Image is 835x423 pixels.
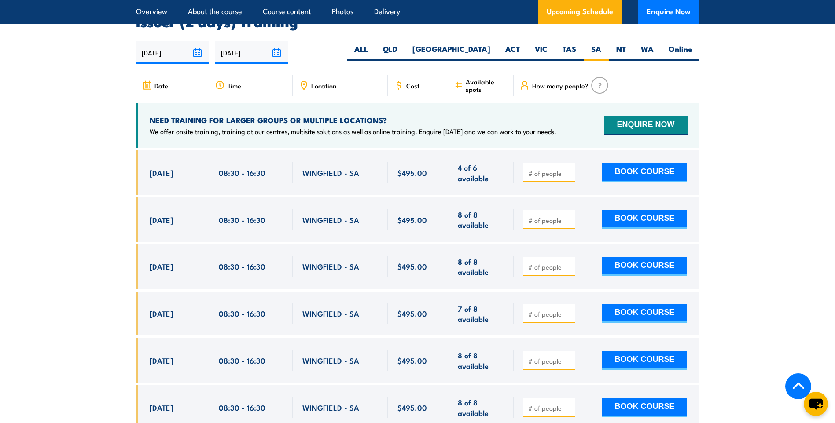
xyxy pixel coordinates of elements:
button: BOOK COURSE [602,398,687,417]
span: 7 of 8 available [458,303,504,324]
span: 08:30 - 16:30 [219,355,265,365]
span: WINGFIELD - SA [302,402,359,412]
span: WINGFIELD - SA [302,355,359,365]
span: Time [228,82,241,89]
span: $495.00 [397,168,427,178]
span: 8 of 8 available [458,209,504,230]
button: BOOK COURSE [602,210,687,229]
button: ENQUIRE NOW [604,116,687,135]
input: # of people [528,169,572,178]
label: Online [661,44,699,61]
span: WINGFIELD - SA [302,261,359,271]
span: 08:30 - 16:30 [219,261,265,271]
span: 08:30 - 16:30 [219,402,265,412]
span: 8 of 8 available [458,256,504,277]
span: Date [154,82,168,89]
span: [DATE] [150,355,173,365]
h2: UPCOMING SCHEDULE FOR - "Confined Space Entry with Gas Testing & Permit Issuer (2 days) Training" [136,3,699,27]
span: How many people? [532,82,589,89]
span: Location [311,82,336,89]
p: We offer onsite training, training at our centres, multisite solutions as well as online training... [150,127,556,136]
label: TAS [555,44,584,61]
label: SA [584,44,609,61]
input: # of people [528,263,572,271]
span: $495.00 [397,215,427,225]
button: BOOK COURSE [602,163,687,182]
span: [DATE] [150,402,173,412]
label: NT [609,44,633,61]
span: [DATE] [150,261,173,271]
span: WINGFIELD - SA [302,168,359,178]
button: chat-button [804,392,828,416]
span: $495.00 [397,308,427,318]
label: VIC [527,44,555,61]
span: $495.00 [397,402,427,412]
span: 08:30 - 16:30 [219,215,265,225]
button: BOOK COURSE [602,351,687,370]
span: Available spots [466,78,508,93]
label: WA [633,44,661,61]
span: 8 of 8 available [458,350,504,371]
span: $495.00 [397,355,427,365]
span: WINGFIELD - SA [302,308,359,318]
label: ACT [498,44,527,61]
button: BOOK COURSE [602,257,687,276]
span: 4 of 6 available [458,162,504,183]
button: BOOK COURSE [602,304,687,323]
span: [DATE] [150,215,173,225]
span: [DATE] [150,308,173,318]
input: To date [215,41,288,64]
label: QLD [375,44,405,61]
label: [GEOGRAPHIC_DATA] [405,44,498,61]
span: Cost [406,82,419,89]
span: 8 of 8 available [458,397,504,418]
span: WINGFIELD - SA [302,215,359,225]
label: ALL [347,44,375,61]
span: 08:30 - 16:30 [219,168,265,178]
input: # of people [528,310,572,318]
span: $495.00 [397,261,427,271]
input: # of people [528,404,572,412]
h4: NEED TRAINING FOR LARGER GROUPS OR MULTIPLE LOCATIONS? [150,115,556,125]
span: 08:30 - 16:30 [219,308,265,318]
input: # of people [528,357,572,365]
input: From date [136,41,209,64]
input: # of people [528,216,572,225]
span: [DATE] [150,168,173,178]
